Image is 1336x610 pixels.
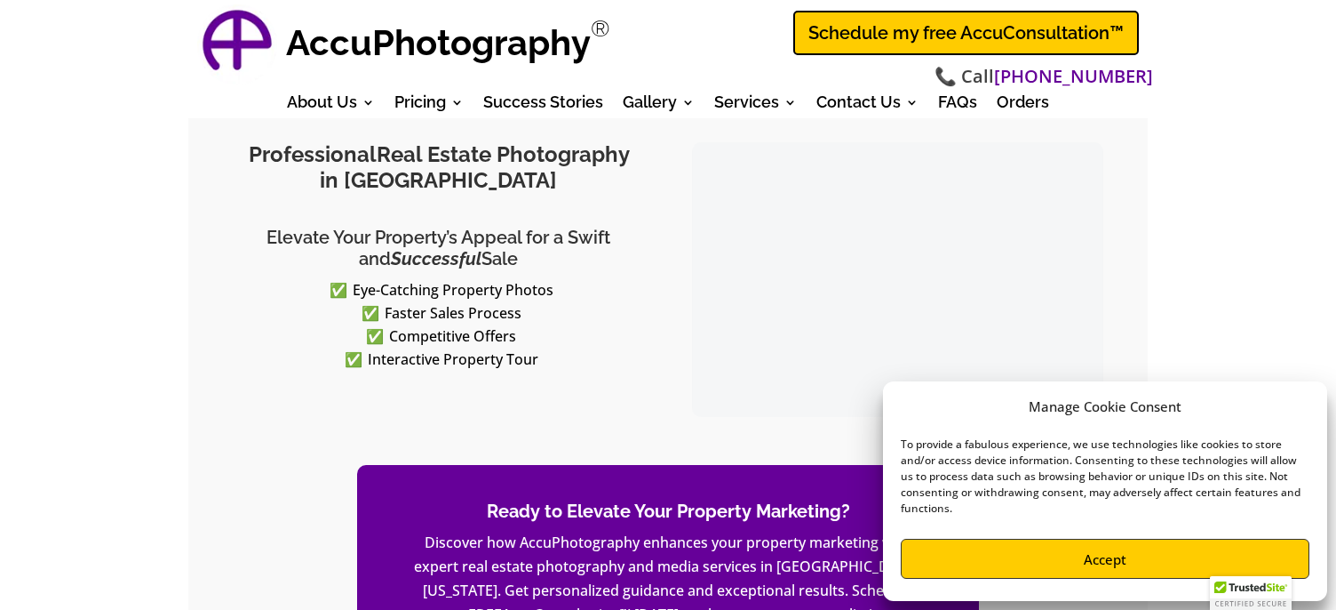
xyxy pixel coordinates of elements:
[994,64,1153,90] a: [PHONE_NUMBER]
[377,141,629,167] span: Real Estate Photography
[901,539,1309,579] button: Accept
[197,4,277,84] a: AccuPhotography Logo - Professional Real Estate Photography and Media Services in Dallas, Texas
[394,96,464,116] a: Pricing
[287,96,375,116] a: About Us
[247,348,644,371] li: Interactive Property Tour
[320,167,557,193] span: in [GEOGRAPHIC_DATA]
[410,501,926,531] h2: Ready to Elevate Your Property Marketing?
[233,142,644,203] h1: Professional
[391,248,481,269] em: Successful
[591,15,610,42] sup: Registered Trademark
[286,21,591,63] strong: AccuPhotography
[997,96,1049,116] a: Orders
[816,96,918,116] a: Contact Us
[692,142,1103,417] img: Professional-Real-Estate-Photography-Dallas-Fort-Worth-Realtor-Keys-Buyer
[197,4,277,84] img: AccuPhotography
[247,301,644,325] li: Faster Sales Process
[938,96,977,116] a: FAQs
[934,64,1153,90] span: 📞 Call
[247,325,644,348] li: Competitive Offers
[1029,395,1181,419] div: Manage Cookie Consent
[1269,539,1336,610] iframe: Widget - Botsonic
[623,96,695,116] a: Gallery
[901,437,1308,517] div: To provide a fabulous experience, we use technologies like cookies to store and/or access device ...
[247,278,644,301] li: Eye-Catching Property Photos
[1210,576,1292,610] div: TrustedSite Certified
[714,96,797,116] a: Services
[233,227,644,278] h2: Elevate Your Property’s Appeal for a Swift and Sale
[793,11,1139,55] a: Schedule my free AccuConsultation™
[483,96,603,116] a: Success Stories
